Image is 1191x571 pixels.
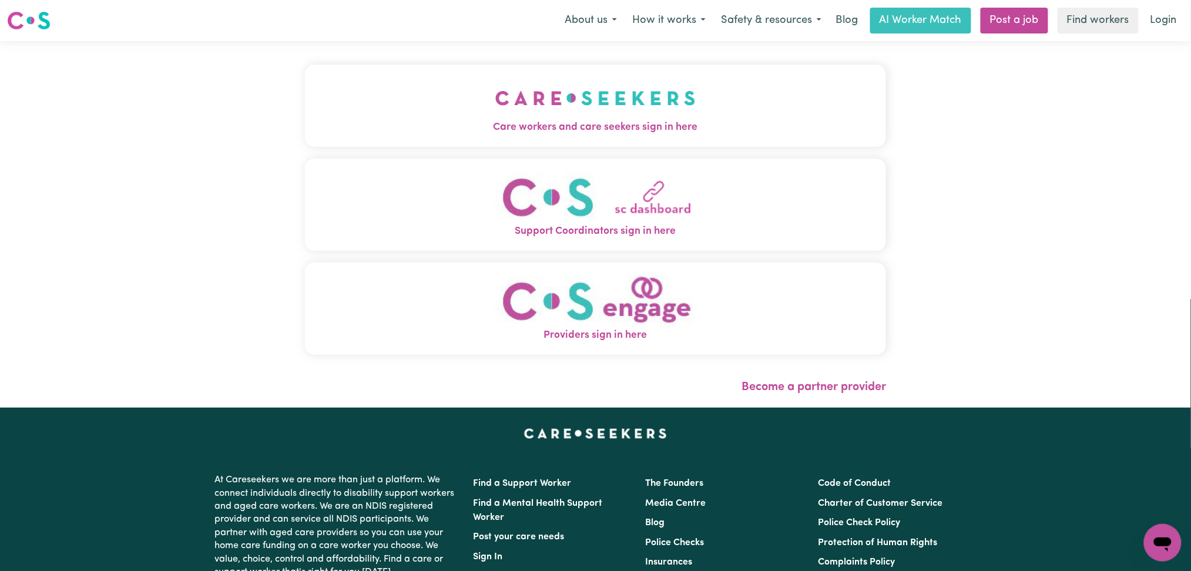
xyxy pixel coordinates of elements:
a: Find workers [1058,8,1139,33]
a: Post your care needs [474,532,565,542]
a: Insurances [646,557,693,567]
button: About us [557,8,625,33]
span: Providers sign in here [305,328,887,343]
iframe: Button to launch messaging window [1144,524,1182,562]
a: Code of Conduct [818,479,891,488]
img: Careseekers logo [7,10,51,31]
a: Find a Support Worker [474,479,572,488]
span: Care workers and care seekers sign in here [305,120,887,135]
a: Careseekers logo [7,7,51,34]
a: Media Centre [646,499,706,508]
button: Support Coordinators sign in here [305,159,887,251]
a: Blog [646,518,665,528]
a: AI Worker Match [870,8,971,33]
a: Find a Mental Health Support Worker [474,499,603,522]
button: How it works [625,8,713,33]
button: Providers sign in here [305,263,887,355]
a: Protection of Human Rights [818,538,937,548]
a: The Founders [646,479,704,488]
a: Become a partner provider [742,381,886,393]
a: Careseekers home page [524,429,667,438]
a: Blog [829,8,865,33]
a: Complaints Policy [818,557,895,567]
a: Sign In [474,552,503,562]
span: Support Coordinators sign in here [305,224,887,239]
a: Post a job [981,8,1048,33]
a: Police Checks [646,538,704,548]
button: Care workers and care seekers sign in here [305,65,887,147]
a: Charter of Customer Service [818,499,942,508]
a: Login [1143,8,1184,33]
button: Safety & resources [713,8,829,33]
a: Police Check Policy [818,518,900,528]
